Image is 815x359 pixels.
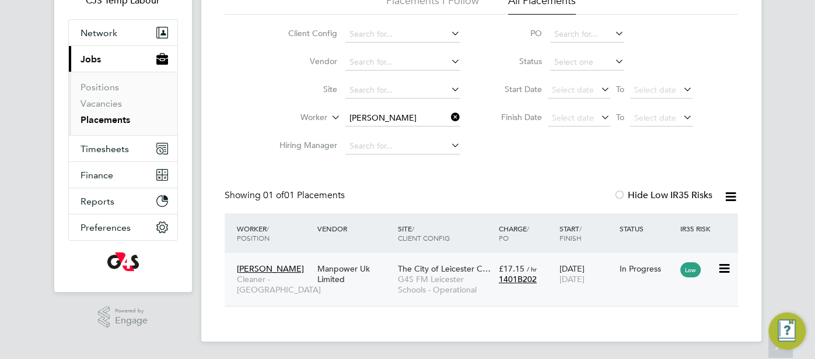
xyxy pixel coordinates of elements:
[527,265,537,273] span: / hr
[69,20,177,45] button: Network
[395,218,496,248] div: Site
[81,143,129,154] span: Timesheets
[260,112,327,124] label: Worker
[634,85,676,95] span: Select date
[613,110,628,125] span: To
[270,28,337,38] label: Client Config
[263,189,284,201] span: 01 of
[614,189,712,201] label: Hide Low IR35 Risks
[345,26,460,43] input: Search for...
[98,306,148,328] a: Powered byEngage
[69,136,177,161] button: Timesheets
[499,263,524,274] span: £17.15
[345,54,460,71] input: Search for...
[489,112,542,122] label: Finish Date
[550,26,624,43] input: Search for...
[489,56,542,66] label: Status
[680,262,701,277] span: Low
[613,82,628,97] span: To
[552,112,594,123] span: Select date
[81,54,101,65] span: Jobs
[398,274,493,295] span: G4S FM Leicester Schools - Operational
[81,98,122,109] a: Vacancies
[345,82,460,98] input: Search for...
[263,189,345,201] span: 01 Placements
[81,170,113,181] span: Finance
[559,224,581,242] span: / Finish
[556,218,617,248] div: Start
[677,218,718,239] div: IR35 Risk
[768,312,806,350] button: Engage Resource Center
[617,218,677,239] div: Status
[237,224,270,242] span: / Position
[234,218,314,248] div: Worker
[552,85,594,95] span: Select date
[69,214,177,240] button: Preferences
[69,162,177,188] button: Finance
[489,84,542,94] label: Start Date
[314,218,395,239] div: Vendor
[81,114,130,125] a: Placements
[69,46,177,72] button: Jobs
[68,252,178,271] a: Go to home page
[556,258,617,290] div: [DATE]
[345,110,460,126] input: Search for...
[115,316,148,326] span: Engage
[559,274,584,284] span: [DATE]
[398,263,491,274] span: The City of Leicester C…
[115,306,148,316] span: Powered by
[496,218,557,248] div: Charge
[270,140,337,150] label: Hiring Manager
[620,263,674,274] div: In Progress
[81,222,131,233] span: Preferences
[489,28,542,38] label: PO
[107,252,139,271] img: g4s-logo-retina.png
[81,82,119,93] a: Positions
[237,263,304,274] span: [PERSON_NAME]
[270,84,337,94] label: Site
[69,188,177,214] button: Reports
[398,224,450,242] span: / Client Config
[237,274,312,295] span: Cleaner - [GEOGRAPHIC_DATA]
[270,56,337,66] label: Vendor
[69,72,177,135] div: Jobs
[550,54,624,71] input: Select one
[81,196,114,207] span: Reports
[234,257,738,267] a: [PERSON_NAME]Cleaner - [GEOGRAPHIC_DATA]Manpower Uk LimitedThe City of Leicester C…G4S FM Leicest...
[345,138,460,154] input: Search for...
[225,189,347,202] div: Showing
[499,274,537,284] span: 1401B202
[634,112,676,123] span: Select date
[314,258,395,290] div: Manpower Uk Limited
[81,27,117,38] span: Network
[499,224,529,242] span: / PO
